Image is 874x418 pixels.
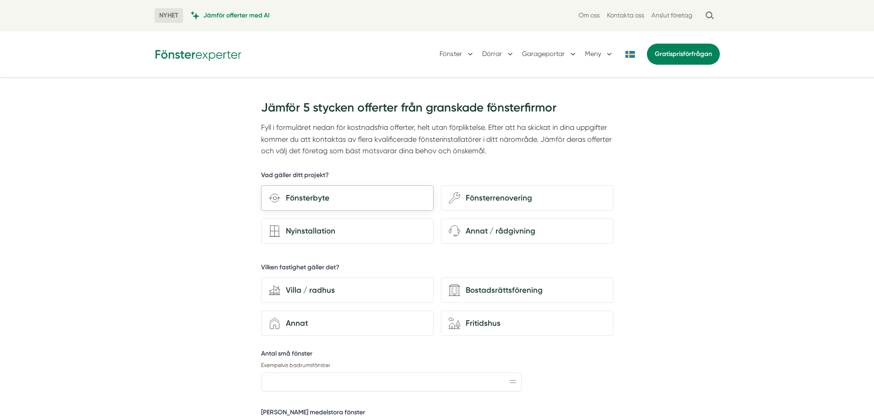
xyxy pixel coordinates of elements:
[440,42,475,66] button: Fönster
[155,8,183,23] span: NYHET
[261,171,329,182] h5: Vad gäller ditt projekt?
[261,122,613,156] p: Fyll i formuläret nedan för kostnadsfria offerter, helt utan förpliktelse. Efter att ha skickat i...
[190,11,270,20] a: Jämför offerter med AI
[655,50,673,58] span: Gratis
[607,11,644,20] a: Kontakta oss
[261,96,613,122] h3: Jämför 5 stycken offerter från granskade fönsterfirmor
[522,42,578,66] button: Garageportar
[261,349,522,361] label: Antal små fönster
[585,42,614,66] button: Meny
[261,263,340,274] h5: Vilken fastighet gäller det?
[482,42,515,66] button: Dörrar
[651,11,692,20] a: Anslut företag
[579,11,600,20] a: Om oss
[155,47,242,61] img: Fönsterexperter Logotyp
[203,11,270,20] span: Jämför offerter med AI
[261,362,522,369] p: Exempelvis badrumsfönster
[700,7,720,24] button: Öppna sök
[647,44,720,65] a: Gratisprisförfrågan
